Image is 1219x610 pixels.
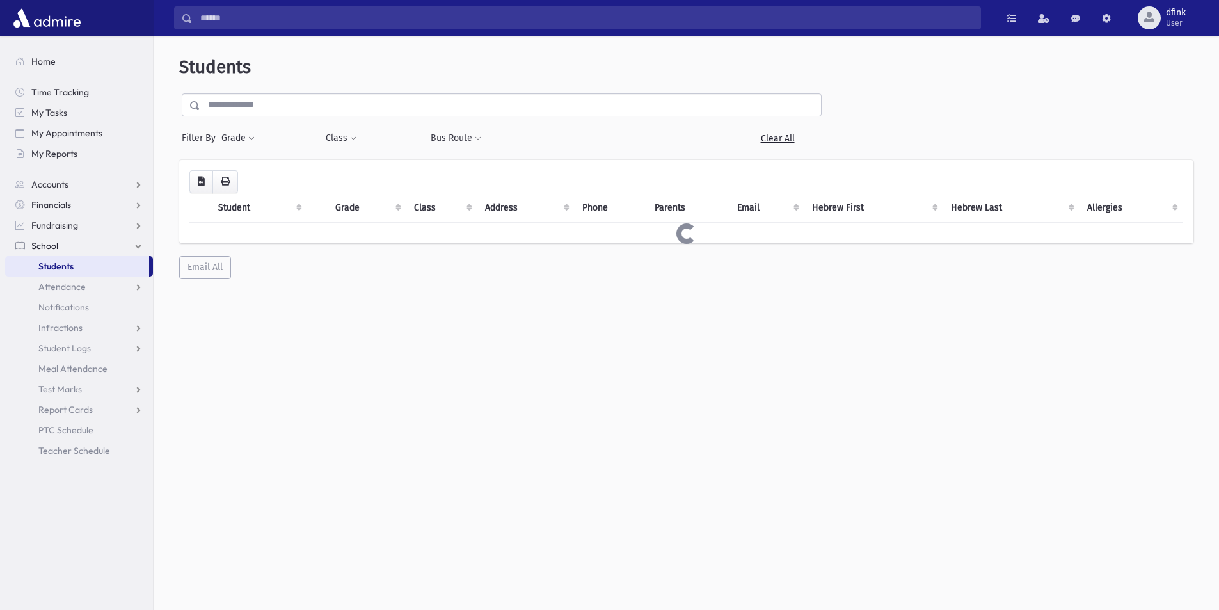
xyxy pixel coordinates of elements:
span: Filter By [182,131,221,145]
span: Meal Attendance [38,363,108,374]
th: Class [406,193,478,223]
a: Infractions [5,317,153,338]
span: My Tasks [31,107,67,118]
th: Hebrew First [804,193,943,223]
a: Meal Attendance [5,358,153,379]
a: Test Marks [5,379,153,399]
th: Address [477,193,575,223]
a: Time Tracking [5,82,153,102]
span: Time Tracking [31,86,89,98]
a: My Appointments [5,123,153,143]
th: Hebrew Last [943,193,1080,223]
span: My Reports [31,148,77,159]
span: Student Logs [38,342,91,354]
th: Email [729,193,804,223]
span: Financials [31,199,71,211]
a: Teacher Schedule [5,440,153,461]
span: User [1166,18,1186,28]
a: Notifications [5,297,153,317]
a: Students [5,256,149,277]
span: Home [31,56,56,67]
a: Financials [5,195,153,215]
th: Phone [575,193,647,223]
a: Report Cards [5,399,153,420]
a: School [5,236,153,256]
span: My Appointments [31,127,102,139]
span: Fundraising [31,220,78,231]
span: Accounts [31,179,68,190]
a: Home [5,51,153,72]
button: Bus Route [430,127,482,150]
span: Notifications [38,301,89,313]
a: My Reports [5,143,153,164]
th: Student [211,193,307,223]
span: Report Cards [38,404,93,415]
th: Grade [328,193,406,223]
a: Attendance [5,277,153,297]
span: School [31,240,58,252]
th: Allergies [1080,193,1183,223]
a: My Tasks [5,102,153,123]
a: Fundraising [5,215,153,236]
span: Infractions [38,322,83,333]
span: Attendance [38,281,86,293]
span: dfink [1166,8,1186,18]
a: PTC Schedule [5,420,153,440]
button: CSV [189,170,213,193]
span: PTC Schedule [38,424,93,436]
button: Grade [221,127,255,150]
img: AdmirePro [10,5,84,31]
span: Students [179,56,251,77]
a: Accounts [5,174,153,195]
th: Parents [647,193,729,223]
a: Student Logs [5,338,153,358]
input: Search [193,6,980,29]
button: Class [325,127,357,150]
span: Teacher Schedule [38,445,110,456]
a: Clear All [733,127,822,150]
button: Print [212,170,238,193]
span: Students [38,261,74,272]
span: Test Marks [38,383,82,395]
button: Email All [179,256,231,279]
